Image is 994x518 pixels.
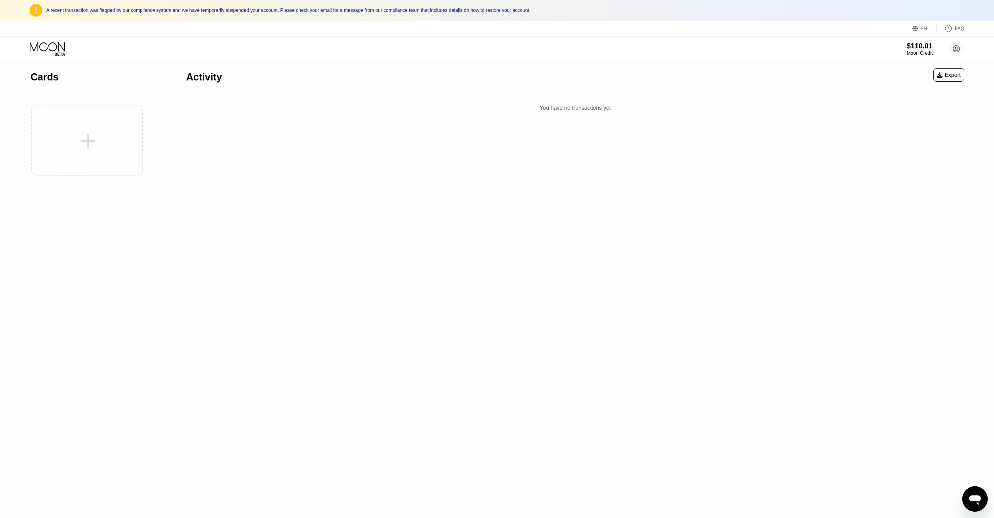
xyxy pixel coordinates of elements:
[46,8,964,13] div: A recent transaction was flagged by our compliance system and we have temporarily suspended your ...
[907,50,933,56] div: Moon Credit
[933,68,964,82] div: Export
[962,486,988,512] iframe: Button to launch messaging window
[937,72,961,78] div: Export
[907,42,933,56] div: $110.01Moon Credit
[186,71,222,83] div: Activity
[912,25,937,32] div: EN
[921,26,927,31] div: EN
[955,26,964,31] div: FAQ
[937,25,964,32] div: FAQ
[186,101,964,115] div: You have no transactions yet
[31,71,59,83] div: Cards
[907,42,933,50] div: $110.01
